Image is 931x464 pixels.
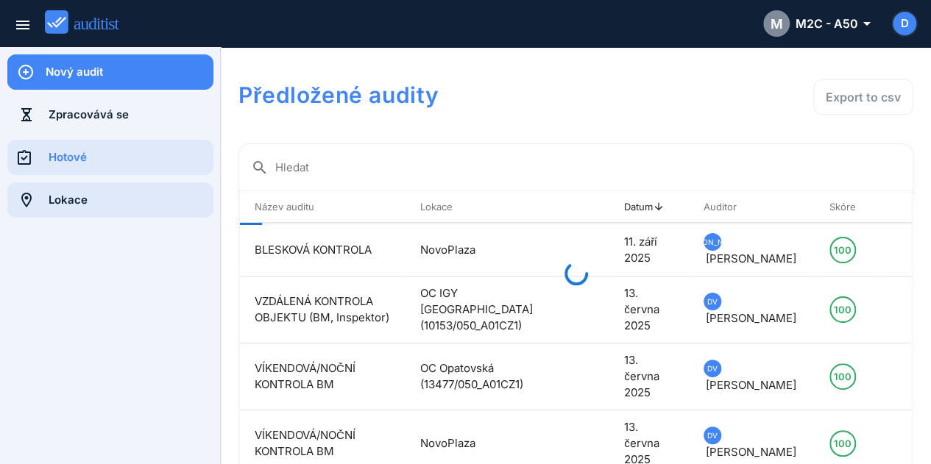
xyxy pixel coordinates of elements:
[46,64,213,80] div: Nový audit
[7,140,213,175] a: Hotové
[771,14,783,34] span: M
[49,192,213,208] div: Lokace
[858,15,869,32] i: arrow_drop_down_outlined
[813,79,913,115] button: Export to csv
[238,79,643,110] h1: Předložené audity
[763,10,869,37] div: M2C - A50
[49,107,213,123] div: Zpracovává se
[751,6,881,41] button: MM2C - A50
[7,182,213,218] a: Lokace
[49,149,213,165] div: Hotové
[14,16,32,34] i: menu
[7,97,213,132] a: Zpracovává se
[901,15,909,32] span: D
[45,10,132,35] img: auditist_logo_new.svg
[891,10,918,37] button: D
